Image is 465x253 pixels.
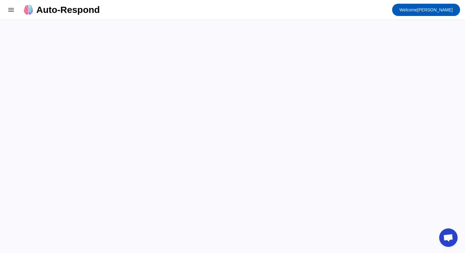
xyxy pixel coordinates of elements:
[439,228,458,247] a: Open chat
[23,5,33,15] img: logo
[7,6,15,14] mat-icon: menu
[399,6,453,14] span: [PERSON_NAME]
[36,6,100,14] div: Auto-Respond
[392,4,460,16] button: Welcome[PERSON_NAME]
[399,7,417,12] span: Welcome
